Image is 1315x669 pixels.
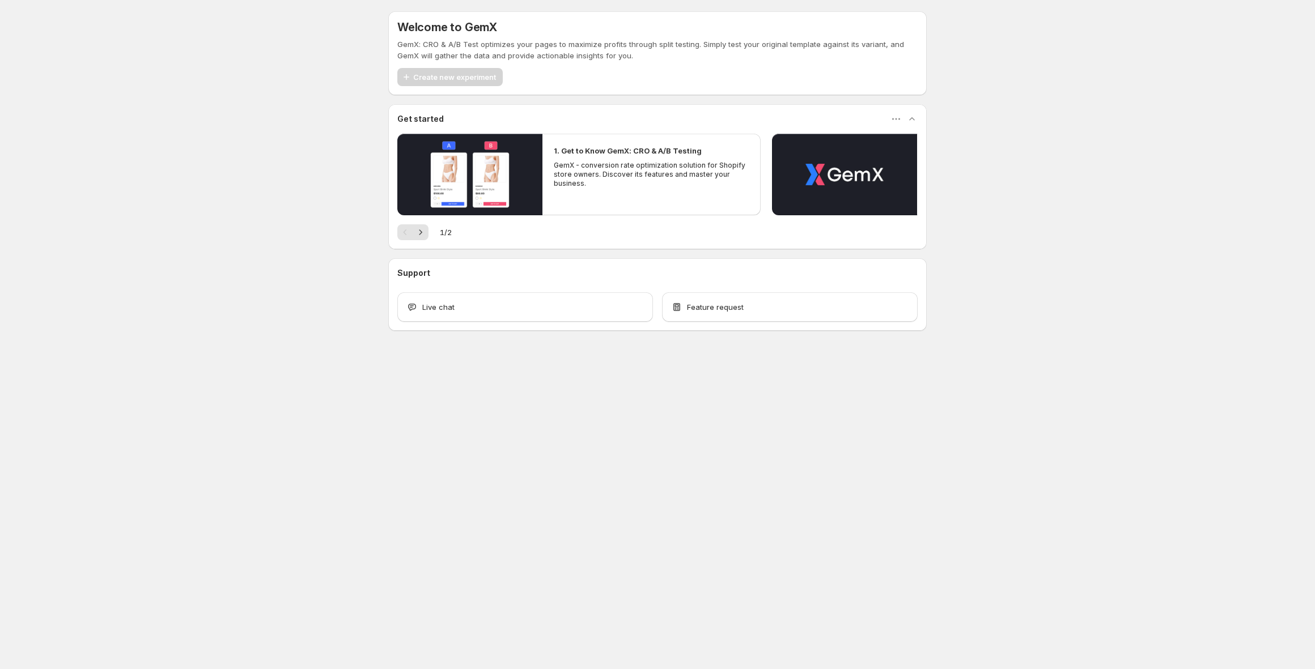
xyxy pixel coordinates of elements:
p: GemX: CRO & A/B Test optimizes your pages to maximize profits through split testing. Simply test ... [397,39,918,61]
h2: 1. Get to Know GemX: CRO & A/B Testing [554,145,702,156]
button: Play video [772,134,917,215]
h5: Welcome to GemX [397,20,497,34]
span: 1 / 2 [440,227,452,238]
button: Play video [397,134,542,215]
p: GemX - conversion rate optimization solution for Shopify store owners. Discover its features and ... [554,161,749,188]
nav: Pagination [397,224,429,240]
button: Next [413,224,429,240]
h3: Support [397,267,430,279]
h3: Get started [397,113,444,125]
span: Live chat [422,301,455,313]
span: Feature request [687,301,744,313]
